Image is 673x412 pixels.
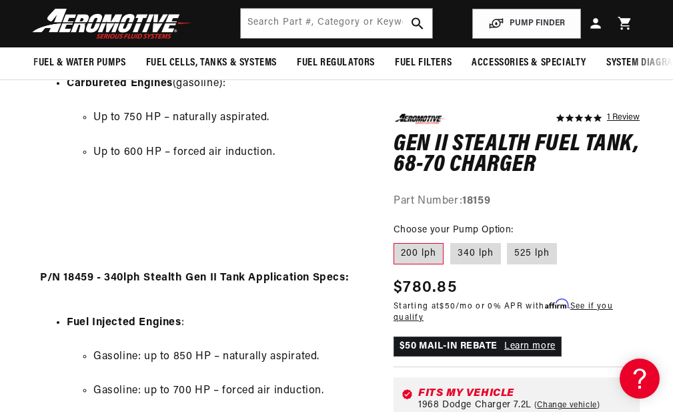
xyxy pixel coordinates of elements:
[29,8,195,39] img: Aeromotive
[394,192,640,210] div: Part Number:
[67,317,181,328] strong: Fuel Injected Engines
[462,195,490,206] strong: 18159
[394,299,640,323] p: Starting at /mo or 0% APR with .
[67,78,173,89] strong: Carbureted Engines
[93,144,360,162] li: Up to 600 HP – forced air induction.
[403,9,432,38] button: search button
[33,56,126,70] span: Fuel & Water Pumps
[23,47,136,79] summary: Fuel & Water Pumps
[93,110,360,127] li: Up to 750 HP – naturally aspirated.
[287,47,385,79] summary: Fuel Regulators
[67,75,360,215] li: (gasoline):
[507,243,557,264] label: 525 lph
[146,56,277,70] span: Fuel Cells, Tanks & Systems
[394,223,515,237] legend: Choose your Pump Option:
[607,114,640,123] a: 1 reviews
[394,275,457,299] span: $780.85
[394,134,640,176] h1: Gen II Stealth Fuel Tank, 68-70 Charger
[472,9,581,39] button: PUMP FINDER
[440,302,456,310] span: $50
[136,47,287,79] summary: Fuel Cells, Tanks & Systems
[450,243,501,264] label: 340 lph
[241,9,433,38] input: Search by Part Number, Category or Keyword
[297,56,375,70] span: Fuel Regulators
[40,272,349,283] strong: P/N 18459 - 340lph Stealth Gen II Tank Application Specs:
[534,400,600,411] a: Change vehicle
[472,56,586,70] span: Accessories & Specialty
[93,383,360,400] li: Gasoline: up to 700 HP – forced air induction.
[394,243,444,264] label: 200 lph
[385,47,462,79] summary: Fuel Filters
[504,341,556,351] a: Learn more
[462,47,596,79] summary: Accessories & Specialty
[545,298,568,308] span: Affirm
[93,349,360,366] li: Gasoline: up to 850 HP – naturally aspirated.
[395,56,452,70] span: Fuel Filters
[394,337,562,357] p: $50 MAIL-IN REBATE
[418,388,632,399] div: Fits my vehicle
[418,400,532,411] span: 1968 Dodge Charger 7.2L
